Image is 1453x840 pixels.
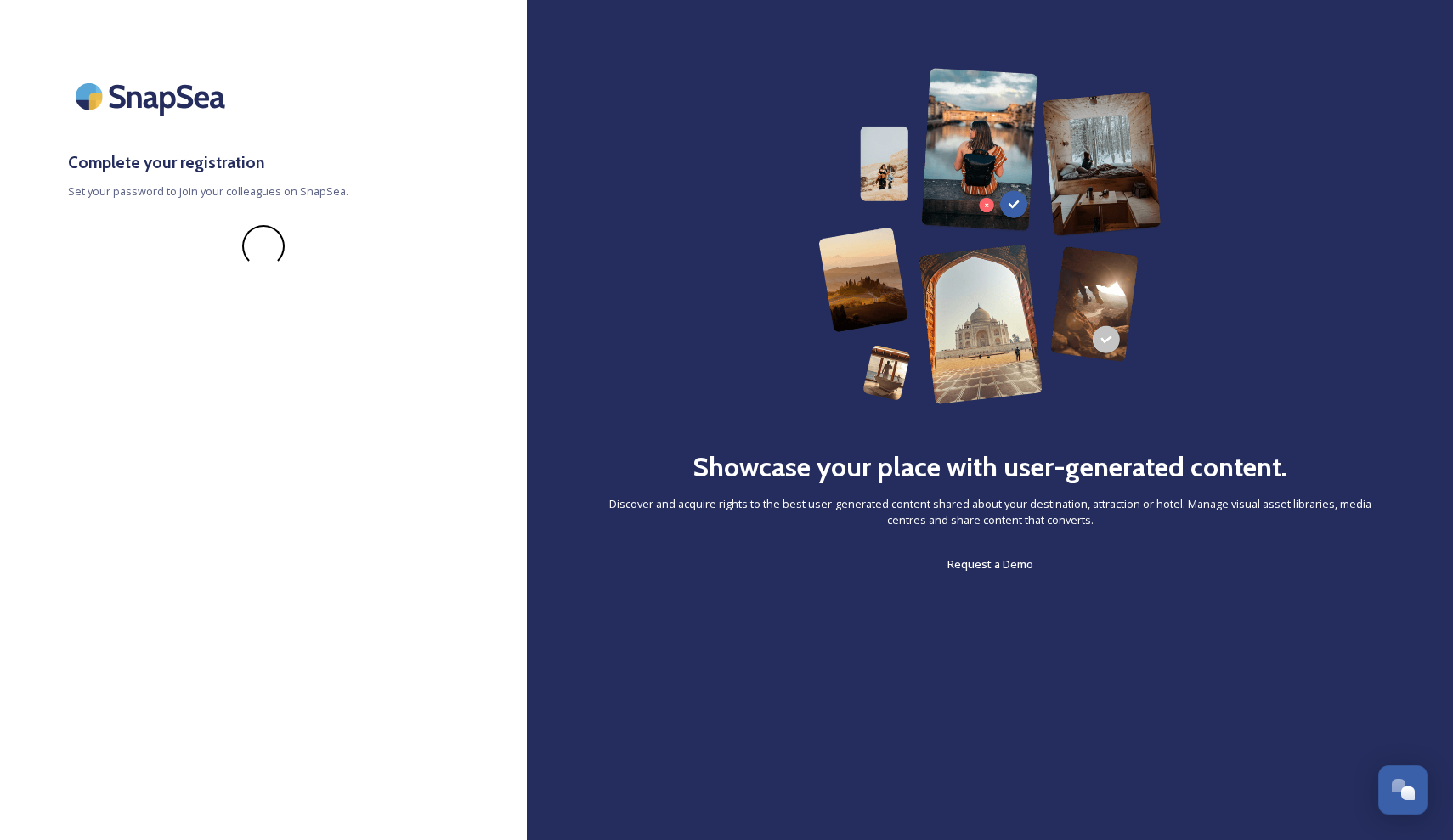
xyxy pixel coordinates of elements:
[818,68,1162,404] img: 63b42ca75bacad526042e722_Group%20154-p-800.png
[68,150,459,175] h3: Complete your registration
[68,68,238,125] img: SnapSea Logo
[693,447,1287,488] h2: Showcase your place with user-generated content.
[947,554,1033,574] a: Request a Demo
[595,496,1385,528] span: Discover and acquire rights to the best user-generated content shared about your destination, att...
[1378,765,1428,815] button: Open Chat
[947,556,1033,572] span: Request a Demo
[68,183,459,200] span: Set your password to join your colleagues on SnapSea.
